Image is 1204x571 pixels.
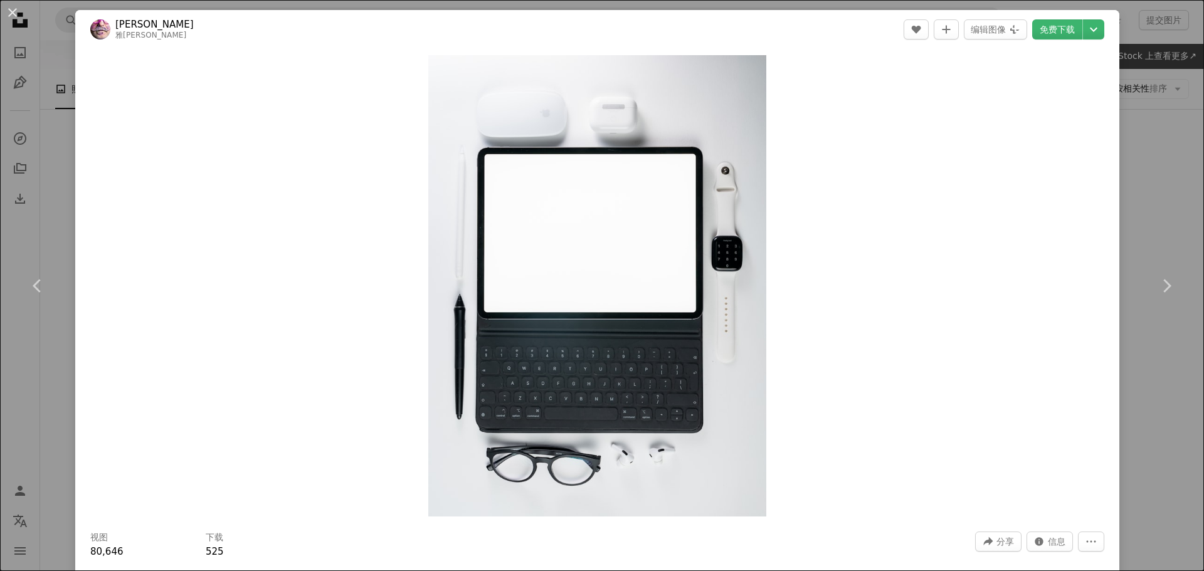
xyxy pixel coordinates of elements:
font: 下载 [206,532,223,542]
button: 喜欢 [904,19,929,39]
a: [PERSON_NAME] [115,18,194,31]
font: 525 [206,546,224,557]
font: 免费下载 [1040,24,1075,34]
font: 80,646 [90,546,124,557]
button: 放大此图像 [428,55,766,516]
font: 视图 [90,532,108,542]
button: 关于此图像的统计数据 [1027,532,1073,552]
img: 展示现代小工具和配件。 [428,55,766,516]
button: 添加到收藏夹 [934,19,959,39]
font: 编辑图像 [971,24,1006,34]
button: 编辑图像 [964,19,1027,39]
a: 免费下载 [1032,19,1082,39]
button: 更多操作 [1078,532,1104,552]
font: 分享 [996,537,1014,547]
button: 分享此图片 [975,532,1022,552]
a: 雅[PERSON_NAME] [115,31,186,39]
button: 选择下载大小 [1083,19,1104,39]
a: 下一个 [1129,226,1204,346]
font: [PERSON_NAME] [115,19,194,30]
img: 转到 Jakub Żerdzicki 的个人资料 [90,19,110,39]
font: 信息 [1048,537,1065,547]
